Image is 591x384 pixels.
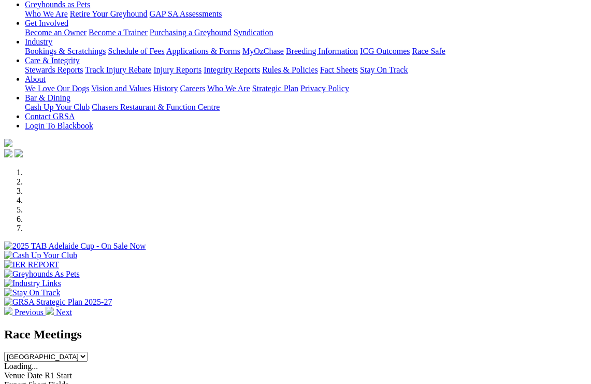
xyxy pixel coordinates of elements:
span: Date [27,371,42,380]
a: Breeding Information [286,47,358,55]
a: Integrity Reports [204,65,260,74]
img: Industry Links [4,279,61,288]
a: Applications & Forms [166,47,240,55]
a: MyOzChase [242,47,284,55]
a: Privacy Policy [300,84,349,93]
a: About [25,75,46,83]
div: About [25,84,587,93]
span: R1 Start [45,371,72,380]
img: GRSA Strategic Plan 2025-27 [4,297,112,307]
div: Bar & Dining [25,103,587,112]
a: GAP SA Assessments [150,9,222,18]
img: IER REPORT [4,260,59,269]
a: Syndication [234,28,273,37]
a: Industry [25,37,52,46]
img: 2025 TAB Adelaide Cup - On Sale Now [4,241,146,251]
span: Next [56,308,72,317]
img: Stay On Track [4,288,60,297]
a: Bookings & Scratchings [25,47,106,55]
img: chevron-left-pager-white.svg [4,307,12,315]
a: Stewards Reports [25,65,83,74]
a: Next [46,308,72,317]
a: Cash Up Your Club [25,103,90,111]
a: Fact Sheets [320,65,358,74]
a: We Love Our Dogs [25,84,89,93]
a: Stay On Track [360,65,408,74]
a: Schedule of Fees [108,47,164,55]
a: Careers [180,84,205,93]
a: Injury Reports [153,65,201,74]
a: History [153,84,178,93]
a: Who We Are [207,84,250,93]
a: Login To Blackbook [25,121,93,130]
a: Race Safe [412,47,445,55]
h2: Race Meetings [4,328,587,342]
div: Industry [25,47,587,56]
a: Rules & Policies [262,65,318,74]
a: Strategic Plan [252,84,298,93]
img: chevron-right-pager-white.svg [46,307,54,315]
a: Become an Owner [25,28,87,37]
a: Retire Your Greyhound [70,9,148,18]
img: Cash Up Your Club [4,251,77,260]
a: Chasers Restaurant & Function Centre [92,103,220,111]
span: Venue [4,371,25,380]
a: Bar & Dining [25,93,70,102]
span: Loading... [4,362,38,371]
a: Vision and Values [91,84,151,93]
div: Care & Integrity [25,65,587,75]
span: Previous [15,308,44,317]
img: twitter.svg [15,149,23,158]
img: logo-grsa-white.png [4,139,12,147]
a: Previous [4,308,46,317]
a: Become a Trainer [89,28,148,37]
a: Care & Integrity [25,56,80,65]
div: Greyhounds as Pets [25,9,587,19]
a: Track Injury Rebate [85,65,151,74]
img: facebook.svg [4,149,12,158]
img: Greyhounds As Pets [4,269,80,279]
div: Get Involved [25,28,587,37]
a: Who We Are [25,9,68,18]
a: Get Involved [25,19,68,27]
a: ICG Outcomes [360,47,410,55]
a: Contact GRSA [25,112,75,121]
a: Purchasing a Greyhound [150,28,232,37]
